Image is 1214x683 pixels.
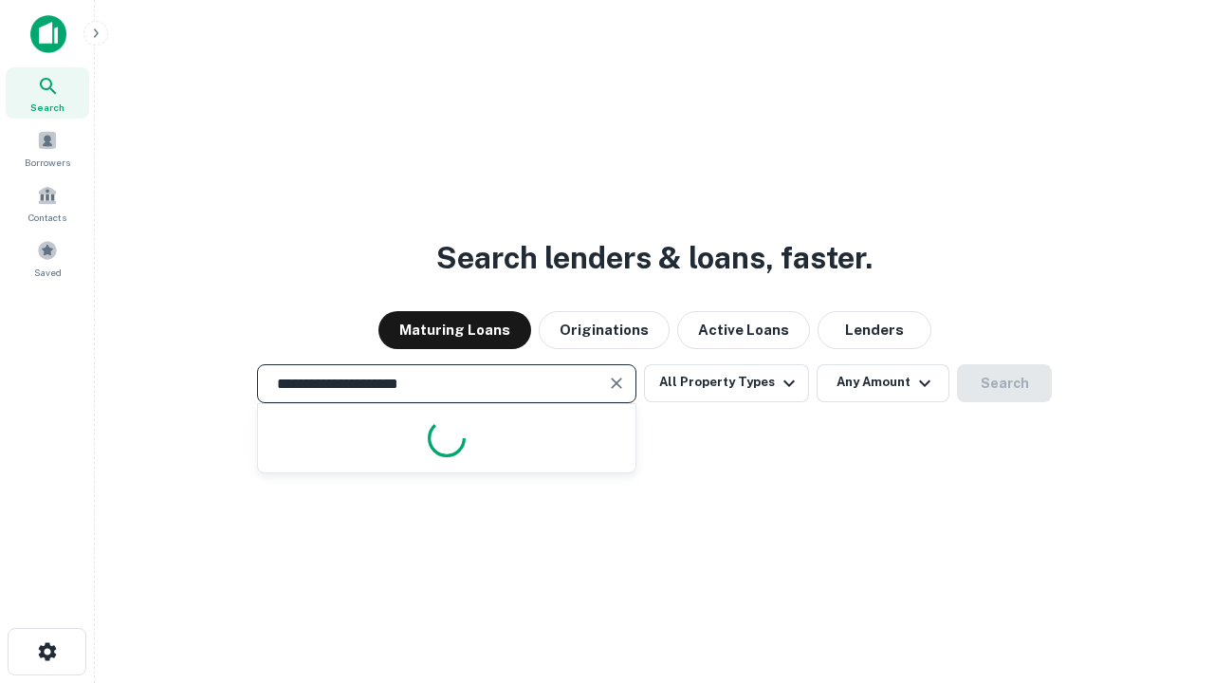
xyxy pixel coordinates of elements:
[6,122,89,174] a: Borrowers
[30,15,66,53] img: capitalize-icon.png
[644,364,809,402] button: All Property Types
[603,370,630,397] button: Clear
[818,311,931,349] button: Lenders
[378,311,531,349] button: Maturing Loans
[34,265,62,280] span: Saved
[817,364,949,402] button: Any Amount
[539,311,670,349] button: Originations
[6,177,89,229] a: Contacts
[677,311,810,349] button: Active Loans
[28,210,66,225] span: Contacts
[6,67,89,119] a: Search
[1119,531,1214,622] iframe: Chat Widget
[6,232,89,284] a: Saved
[25,155,70,170] span: Borrowers
[30,100,64,115] span: Search
[436,235,873,281] h3: Search lenders & loans, faster.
